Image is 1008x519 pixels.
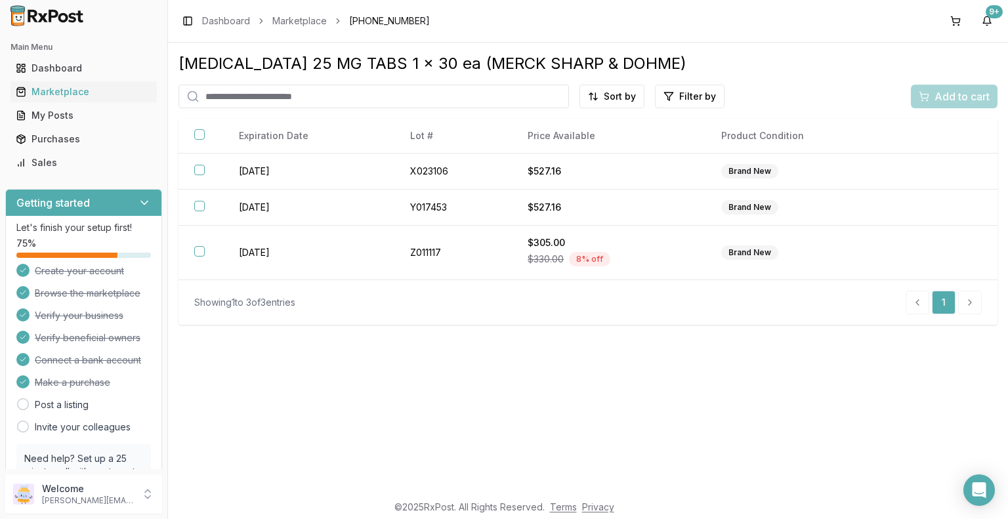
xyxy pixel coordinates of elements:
[10,104,157,127] a: My Posts
[35,309,123,322] span: Verify your business
[5,58,162,79] button: Dashboard
[604,90,636,103] span: Sort by
[223,154,394,190] td: [DATE]
[16,109,152,122] div: My Posts
[10,80,157,104] a: Marketplace
[194,296,295,309] div: Showing 1 to 3 of 3 entries
[569,252,610,266] div: 8 % off
[5,129,162,150] button: Purchases
[16,237,36,250] span: 75 %
[16,62,152,75] div: Dashboard
[35,331,140,344] span: Verify beneficial owners
[721,245,778,260] div: Brand New
[35,264,124,278] span: Create your account
[223,190,394,226] td: [DATE]
[655,85,724,108] button: Filter by
[986,5,1003,18] div: 9+
[16,133,152,146] div: Purchases
[42,495,133,506] p: [PERSON_NAME][EMAIL_ADDRESS][DOMAIN_NAME]
[10,151,157,175] a: Sales
[528,201,690,214] div: $527.16
[582,501,614,512] a: Privacy
[16,195,90,211] h3: Getting started
[202,14,250,28] a: Dashboard
[906,291,982,314] nav: pagination
[528,165,690,178] div: $527.16
[721,164,778,178] div: Brand New
[35,376,110,389] span: Make a purchase
[5,5,89,26] img: RxPost Logo
[5,81,162,102] button: Marketplace
[223,226,394,280] td: [DATE]
[394,154,513,190] td: X023106
[202,14,430,28] nav: breadcrumb
[16,221,151,234] p: Let's finish your setup first!
[932,291,955,314] a: 1
[976,10,997,31] button: 9+
[5,105,162,126] button: My Posts
[394,190,513,226] td: Y017453
[679,90,716,103] span: Filter by
[35,421,131,434] a: Invite your colleagues
[35,354,141,367] span: Connect a bank account
[349,14,430,28] span: [PHONE_NUMBER]
[528,236,690,249] div: $305.00
[963,474,995,506] div: Open Intercom Messenger
[5,152,162,173] button: Sales
[705,119,899,154] th: Product Condition
[10,42,157,52] h2: Main Menu
[550,501,577,512] a: Terms
[223,119,394,154] th: Expiration Date
[10,56,157,80] a: Dashboard
[394,226,513,280] td: Z011117
[24,452,143,491] p: Need help? Set up a 25 minute call with our team to set up.
[35,398,89,411] a: Post a listing
[721,200,778,215] div: Brand New
[178,53,997,74] div: [MEDICAL_DATA] 25 MG TABS 1 x 30 ea (MERCK SHARP & DOHME)
[512,119,705,154] th: Price Available
[13,484,34,505] img: User avatar
[579,85,644,108] button: Sort by
[272,14,327,28] a: Marketplace
[42,482,133,495] p: Welcome
[10,127,157,151] a: Purchases
[528,253,564,266] span: $330.00
[394,119,513,154] th: Lot #
[16,156,152,169] div: Sales
[16,85,152,98] div: Marketplace
[35,287,140,300] span: Browse the marketplace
